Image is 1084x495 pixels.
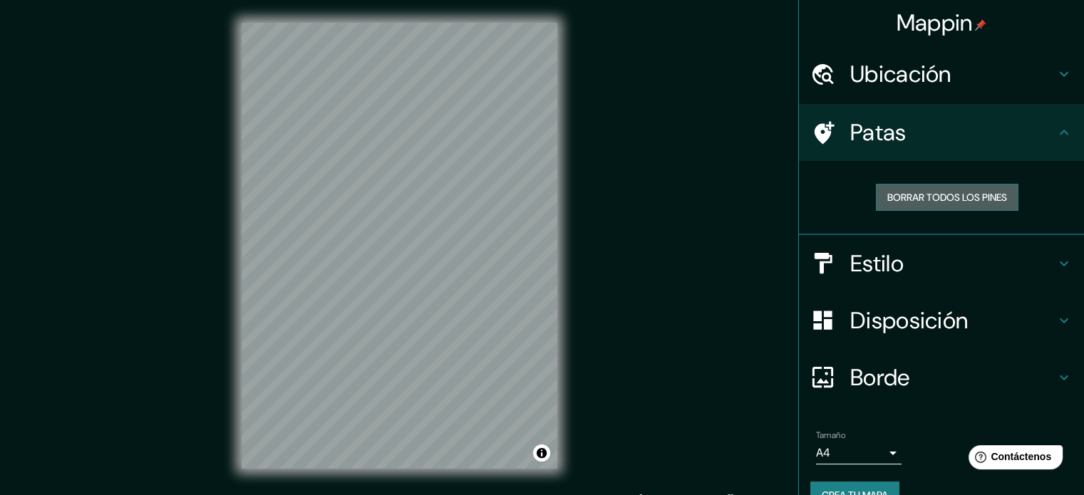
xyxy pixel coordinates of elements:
[799,349,1084,406] div: Borde
[799,46,1084,103] div: Ubicación
[957,439,1068,479] iframe: Lanzador de widgets de ayuda
[242,23,557,469] canvas: Mapa
[897,8,973,38] font: Mappin
[850,118,907,147] font: Patas
[887,191,1007,204] font: Borrar todos los pines
[876,184,1018,211] button: Borrar todos los pines
[850,59,951,89] font: Ubicación
[850,363,910,392] font: Borde
[816,445,830,460] font: A4
[799,292,1084,349] div: Disposición
[850,249,904,278] font: Estilo
[799,235,1084,292] div: Estilo
[799,104,1084,161] div: Patas
[850,306,968,335] font: Disposición
[533,444,550,462] button: Activar o desactivar atribución
[816,429,845,441] font: Tamaño
[816,442,902,464] div: A4
[975,19,986,31] img: pin-icon.png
